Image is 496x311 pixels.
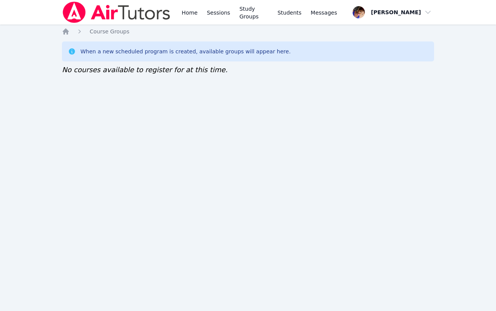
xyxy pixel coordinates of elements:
[80,48,291,55] div: When a new scheduled program is created, available groups will appear here.
[62,66,228,74] span: No courses available to register for at this time.
[90,28,129,35] a: Course Groups
[62,2,171,23] img: Air Tutors
[62,28,434,35] nav: Breadcrumb
[311,9,337,17] span: Messages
